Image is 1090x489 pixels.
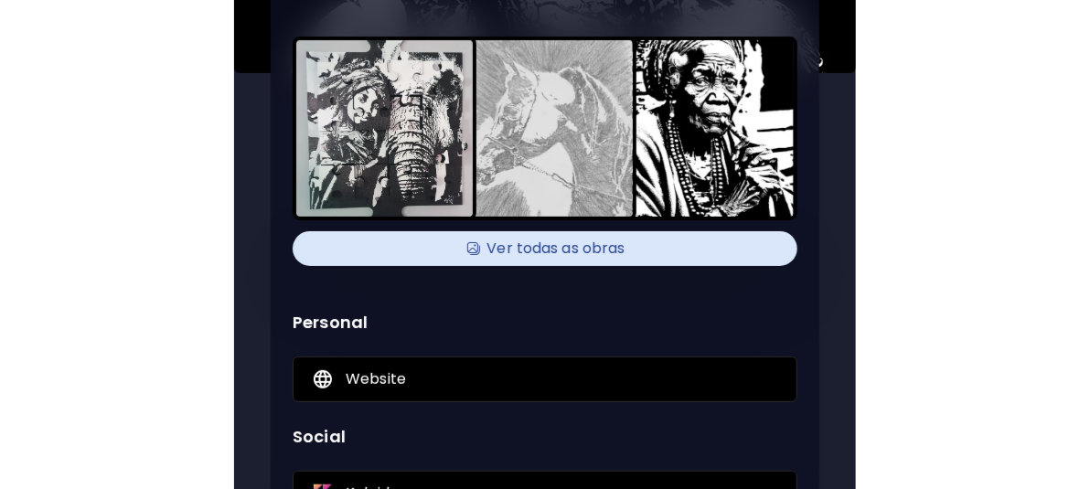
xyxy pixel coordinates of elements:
[293,310,797,335] p: Personal
[465,235,483,262] img: Available
[457,40,634,217] img: https://cdn.kaleido.art/CDN/Artwork/171447/Thumbnail/medium.webp?updated=760699
[293,424,797,449] p: Social
[617,40,794,217] img: https://cdn.kaleido.art/CDN/Artwork/173227/Thumbnail/medium.webp?updated=768597
[293,231,797,266] div: AvailableVer todas as obras
[346,369,406,389] p: Website
[304,235,786,262] h4: Ver todas as obras
[296,40,473,217] img: https://cdn.kaleido.art/CDN/Artwork/171853/Thumbnail/large.webp?updated=762526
